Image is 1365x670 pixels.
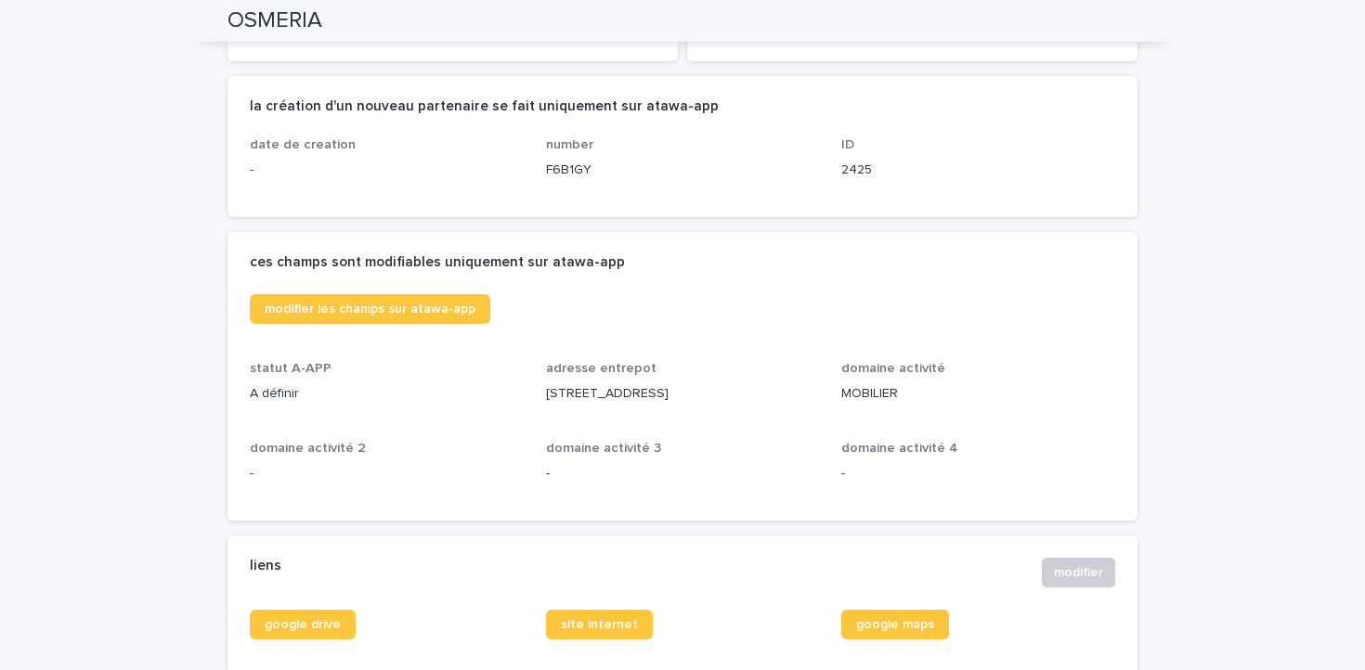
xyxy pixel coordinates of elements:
[841,161,1115,180] p: 2425
[546,161,820,180] p: F6B1GY
[841,464,1115,483] p: -
[250,294,490,324] a: modifier les champs sur atawa-app
[546,138,593,151] span: number
[546,384,820,404] p: [STREET_ADDRESS]
[841,138,854,151] span: ID
[546,362,656,375] span: adresse entrepot
[841,362,945,375] span: domaine activité
[250,161,524,180] p: -
[841,610,949,639] a: google maps
[250,98,719,115] h2: la création d'un nouveau partenaire se fait uniquement sur atawa-app
[546,610,653,639] a: site internet
[546,464,820,483] p: -
[250,138,356,151] span: date de creation
[841,442,958,455] span: domaine activité 4
[227,7,322,34] h2: OSMERIA
[265,303,475,316] span: modifier les champs sur atawa-app
[250,464,524,483] p: -
[265,618,341,631] span: google drive
[1042,558,1115,587] button: modifier
[561,618,638,631] span: site internet
[250,362,331,375] span: statut A-APP
[841,384,1115,404] p: MOBILIER
[250,384,524,404] p: A définir
[250,442,366,455] span: domaine activité 2
[250,254,625,271] h2: ces champs sont modifiables uniquement sur atawa-app
[250,558,281,574] h2: liens
[546,442,661,455] span: domaine activité 3
[1054,563,1103,582] span: modifier
[856,618,934,631] span: google maps
[250,610,356,639] a: google drive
